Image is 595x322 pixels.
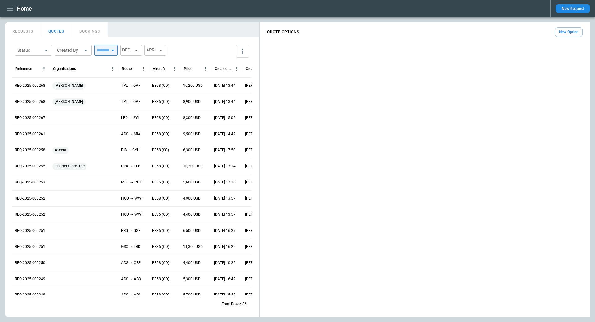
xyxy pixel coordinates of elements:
p: BE58 (OD) [152,276,169,282]
div: Created By [57,47,82,53]
p: 5,600 USD [183,180,201,185]
button: BOOKINGS [72,22,108,37]
div: Created At (UTC-05:00) [215,67,232,71]
button: QUOTES [41,22,72,37]
p: REQ-2025-000258 [15,148,45,153]
p: 6,500 USD [183,228,201,233]
button: New Option [555,27,583,37]
p: [PERSON_NAME] [245,83,271,88]
h1: Home [17,5,32,12]
p: REQ-2025-000252 [15,196,45,201]
p: 5,300 USD [183,276,201,282]
span: Ascent [52,142,69,158]
p: REQ-2025-000267 [15,115,45,121]
p: 10,200 USD [183,164,203,169]
p: TPL → OPF [121,83,140,88]
p: 6,300 USD [183,148,201,153]
div: Reference [15,67,32,71]
p: 08/26/2025 14:42 [214,131,236,137]
p: REQ-2025-000251 [15,228,45,233]
div: Created by [246,67,263,71]
p: 4,400 USD [183,260,201,266]
div: scrollable content [260,25,590,39]
p: PIB → GYH [121,148,140,153]
p: REQ-2025-000249 [15,276,45,282]
p: BE36 (OD) [152,244,169,249]
div: ARR [144,45,166,56]
p: REQ-2025-000251 [15,244,45,249]
p: 86 [242,302,247,307]
p: ADS → MIA [121,131,140,137]
p: REQ-2025-000268 [15,83,45,88]
p: ADS → CRP [121,260,141,266]
p: 08/13/2025 13:57 [214,196,236,201]
p: [PERSON_NAME] [245,115,271,121]
p: BE58 (OD) [152,115,169,121]
span: [PERSON_NAME] [52,94,86,110]
p: 4,900 USD [183,196,201,201]
p: FRG → GSP [121,228,141,233]
p: ADS → ABQ [121,276,141,282]
p: 11,300 USD [183,244,203,249]
p: [PERSON_NAME] [245,228,271,233]
div: Organisations [53,67,76,71]
p: 09/03/2025 15:02 [214,115,236,121]
p: 08/04/2025 16:27 [214,228,236,233]
p: [PERSON_NAME] [245,212,271,217]
p: 4,400 USD [183,212,201,217]
p: BE58 (OD) [152,131,169,137]
p: [PERSON_NAME] [245,99,271,104]
p: 08/22/2025 13:14 [214,164,236,169]
p: [PERSON_NAME] [245,196,271,201]
p: [PERSON_NAME] [245,276,271,282]
span: [PERSON_NAME] [52,78,86,94]
p: 8,300 USD [183,115,201,121]
p: 9,500 USD [183,131,201,137]
p: BE58 (OD) [152,83,169,88]
p: 8,900 USD [183,99,201,104]
div: Aircraft [153,67,165,71]
p: 08/01/2025 10:22 [214,260,236,266]
p: BE36 (OD) [152,99,169,104]
p: TPL → OPF [121,99,140,104]
p: GSO → LRD [121,244,140,249]
p: [PERSON_NAME] [245,131,271,137]
p: BE58 (OD) [152,164,169,169]
button: Route column menu [139,64,148,73]
span: Charter Store, The [52,158,87,174]
p: REQ-2025-000261 [15,131,45,137]
p: REQ-2025-000250 [15,260,45,266]
p: REQ-2025-000255 [15,164,45,169]
button: Aircraft column menu [170,64,179,73]
p: REQ-2025-000253 [15,180,45,185]
p: DPA → ELP [121,164,140,169]
p: 08/13/2025 13:57 [214,212,236,217]
div: Route [122,67,132,71]
p: BE36 (OD) [152,228,169,233]
p: BE36 (OD) [152,180,169,185]
p: HOU → WWR [121,196,143,201]
button: New Request [556,4,590,13]
button: REQUESTS [5,22,41,37]
p: BE58 (SC) [152,148,169,153]
button: more [236,45,249,58]
p: HOU → WWR [121,212,143,217]
div: Price [184,67,192,71]
p: [PERSON_NAME] [245,148,271,153]
p: 07/31/2025 16:42 [214,276,236,282]
p: 08/04/2025 16:22 [214,244,236,249]
p: [PERSON_NAME] [245,164,271,169]
p: BE58 (OD) [152,196,169,201]
p: 10,200 USD [183,83,203,88]
p: MDT → PDK [121,180,142,185]
button: Reference column menu [40,64,48,73]
p: BE58 (OD) [152,260,169,266]
button: Organisations column menu [108,64,117,73]
p: BE36 (OD) [152,212,169,217]
p: REQ-2025-000268 [15,99,45,104]
button: Price column menu [201,64,210,73]
p: LRD → SYI [121,115,139,121]
p: [PERSON_NAME] [245,180,271,185]
p: 09/04/2025 13:44 [214,99,236,104]
p: 08/22/2025 17:50 [214,148,236,153]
